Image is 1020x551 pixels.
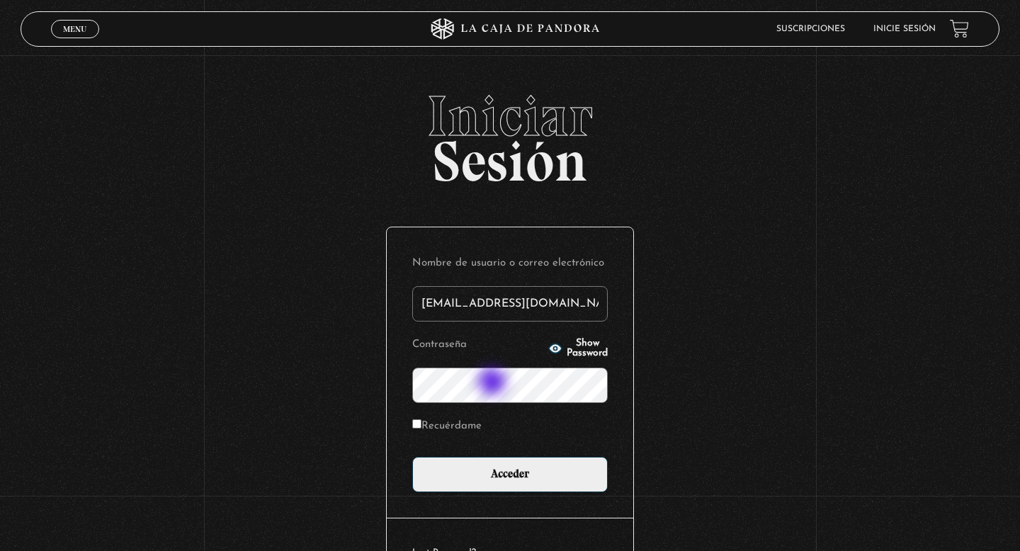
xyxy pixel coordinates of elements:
[412,457,608,492] input: Acceder
[950,19,969,38] a: View your shopping cart
[59,36,92,46] span: Cerrar
[873,25,936,33] a: Inicie sesión
[567,339,608,358] span: Show Password
[412,416,482,438] label: Recuérdame
[412,334,544,356] label: Contraseña
[548,339,608,358] button: Show Password
[412,419,421,428] input: Recuérdame
[63,25,86,33] span: Menu
[776,25,845,33] a: Suscripciones
[21,88,999,144] span: Iniciar
[412,253,608,275] label: Nombre de usuario o correo electrónico
[21,88,999,178] h2: Sesión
